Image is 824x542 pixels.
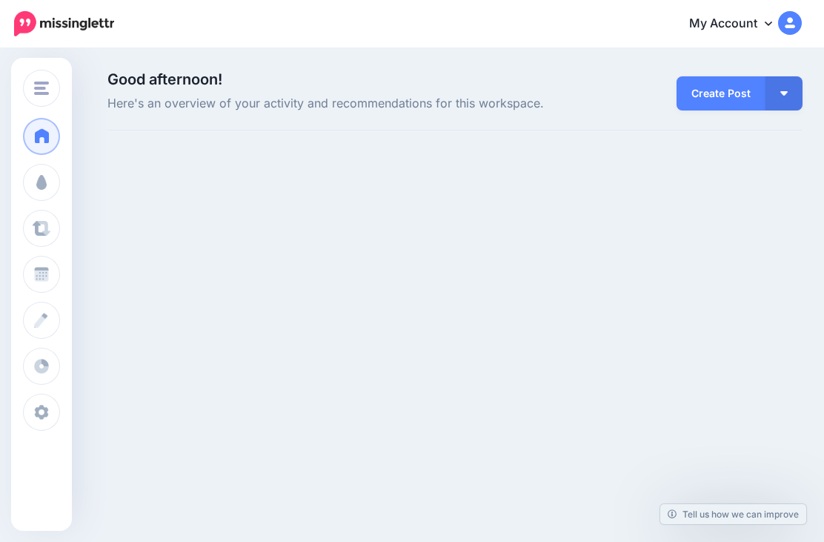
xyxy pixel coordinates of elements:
img: Missinglettr [14,11,114,36]
img: menu.png [34,82,49,95]
span: Good afternoon! [107,70,222,88]
img: arrow-down-white.png [780,91,788,96]
a: Create Post [677,76,765,110]
a: Tell us how we can improve [660,504,806,524]
a: My Account [674,6,802,42]
span: Here's an overview of your activity and recommendations for this workspace. [107,94,563,113]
